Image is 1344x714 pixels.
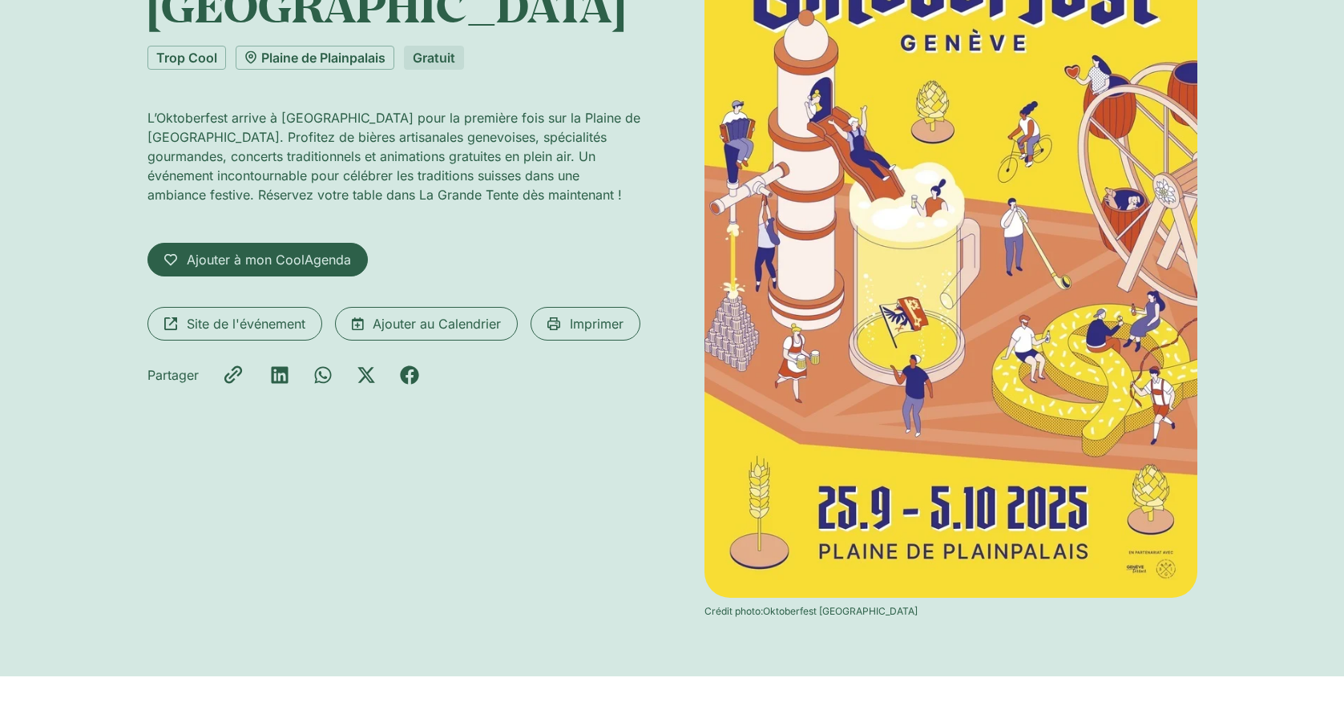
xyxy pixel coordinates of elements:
[270,365,289,385] div: Partager sur linkedin
[147,307,322,341] a: Site de l'événement
[147,365,199,385] div: Partager
[187,250,351,269] span: Ajouter à mon CoolAgenda
[404,46,464,70] div: Gratuit
[357,365,376,385] div: Partager sur x-twitter
[187,314,305,333] span: Site de l'événement
[313,365,333,385] div: Partager sur whatsapp
[400,365,419,385] div: Partager sur facebook
[704,604,1197,619] div: Crédit photo:Oktoberfest [GEOGRAPHIC_DATA]
[531,307,640,341] a: Imprimer
[373,314,501,333] span: Ajouter au Calendrier
[335,307,518,341] a: Ajouter au Calendrier
[147,243,368,276] a: Ajouter à mon CoolAgenda
[570,314,624,333] span: Imprimer
[236,46,394,70] a: Plaine de Plainpalais
[147,108,640,204] p: L’Oktoberfest arrive à [GEOGRAPHIC_DATA] pour la première fois sur la Plaine de [GEOGRAPHIC_DATA]...
[147,46,226,70] a: Trop Cool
